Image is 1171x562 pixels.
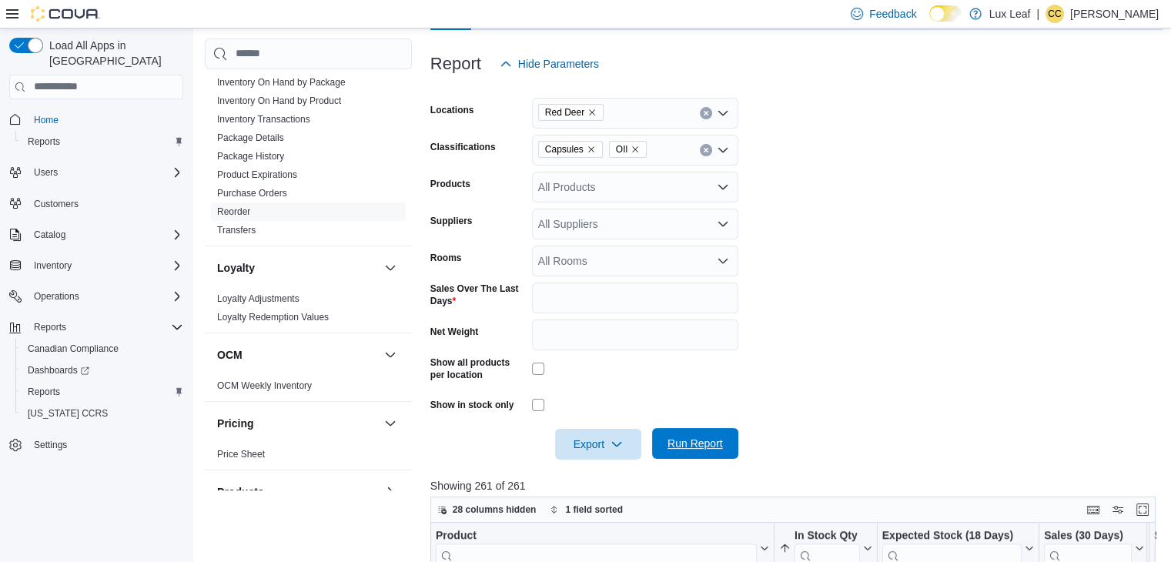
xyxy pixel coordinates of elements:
span: Price Sheet [217,448,265,460]
button: OCM [217,347,378,363]
span: Catalog [28,226,183,244]
button: Loyalty [381,259,400,277]
button: Users [3,162,189,183]
button: Keyboard shortcuts [1084,500,1102,519]
button: Remove Red Deer from selection in this group [587,108,597,117]
span: Inventory Transactions [217,113,310,125]
span: Red Deer [538,104,604,121]
a: Purchase Orders [217,188,287,199]
button: Reports [15,381,189,403]
span: Package Details [217,132,284,144]
button: Inventory [3,255,189,276]
span: Inventory On Hand by Product [217,95,341,107]
a: Reports [22,383,66,401]
h3: Loyalty [217,260,255,276]
div: Expected Stock (18 Days) [882,528,1021,543]
span: Users [34,166,58,179]
a: Dashboards [22,361,95,380]
a: Customers [28,195,85,213]
button: Display options [1109,500,1127,519]
span: Washington CCRS [22,404,183,423]
span: Reports [28,135,60,148]
span: Inventory [28,256,183,275]
span: Home [28,110,183,129]
a: Reports [22,132,66,151]
span: OCM Weekly Inventory [217,380,312,392]
button: Products [381,483,400,501]
label: Products [430,178,470,190]
a: OCM Weekly Inventory [217,380,312,391]
div: Product [436,528,757,543]
span: Capsules [538,141,603,158]
button: Pricing [217,416,378,431]
span: Export [564,429,632,460]
button: Remove OIl from selection in this group [631,145,640,154]
button: Catalog [28,226,72,244]
a: Dashboards [15,360,189,381]
p: Lux Leaf [989,5,1031,23]
h3: Pricing [217,416,253,431]
span: Hide Parameters [518,56,599,72]
button: Remove Capsules from selection in this group [587,145,596,154]
span: Inventory On Hand by Package [217,76,346,89]
span: Dashboards [28,364,89,376]
button: Open list of options [717,181,729,193]
span: Customers [28,194,183,213]
label: Net Weight [430,326,478,338]
a: Home [28,111,65,129]
span: Reports [22,132,183,151]
span: Transfers [217,224,256,236]
span: [US_STATE] CCRS [28,407,108,420]
a: Package History [217,151,284,162]
h3: Report [430,55,481,73]
label: Show in stock only [430,399,514,411]
span: Settings [34,439,67,451]
a: Price Sheet [217,449,265,460]
div: Sales (30 Days) [1044,528,1132,543]
a: Loyalty Redemption Values [217,312,329,323]
label: Classifications [430,141,496,153]
button: Settings [3,433,189,456]
button: Customers [3,192,189,215]
label: Suppliers [430,215,473,227]
input: Dark Mode [929,5,962,22]
button: Inventory [28,256,78,275]
a: [US_STATE] CCRS [22,404,114,423]
span: Dashboards [22,361,183,380]
button: Canadian Compliance [15,338,189,360]
a: Reorder [217,206,250,217]
span: Red Deer [545,105,584,120]
span: Load All Apps in [GEOGRAPHIC_DATA] [43,38,183,69]
h3: Products [217,484,264,500]
div: Cassie Cossette [1046,5,1064,23]
span: Loyalty Adjustments [217,293,299,305]
label: Locations [430,104,474,116]
button: Clear input [700,144,712,156]
button: Reports [3,316,189,338]
button: Users [28,163,64,182]
span: Canadian Compliance [28,343,119,355]
span: Users [28,163,183,182]
a: Loyalty Adjustments [217,293,299,304]
span: Purchase Orders [217,187,287,199]
nav: Complex example [9,102,183,497]
div: Pricing [205,445,412,470]
button: Export [555,429,641,460]
button: Hide Parameters [493,49,605,79]
span: Settings [28,435,183,454]
button: Catalog [3,224,189,246]
p: | [1036,5,1039,23]
button: Enter fullscreen [1133,500,1152,519]
span: Reports [22,383,183,401]
button: Reports [15,131,189,152]
span: OIl [609,141,647,158]
span: Customers [34,198,79,210]
button: Pricing [381,414,400,433]
span: CC [1048,5,1061,23]
button: Home [3,109,189,131]
a: Package Details [217,132,284,143]
button: Products [217,484,378,500]
button: Operations [28,287,85,306]
button: [US_STATE] CCRS [15,403,189,424]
